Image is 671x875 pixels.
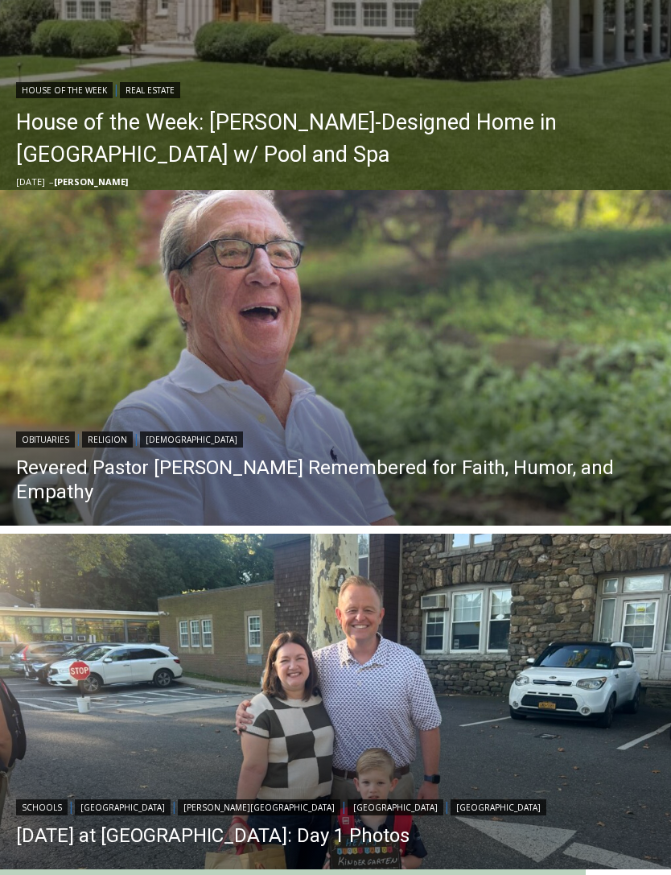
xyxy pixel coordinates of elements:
a: Real Estate [120,83,180,99]
span: Open Tues. - Sun. [PHONE_NUMBER] [5,166,158,227]
a: [GEOGRAPHIC_DATA] [75,800,171,816]
a: [PERSON_NAME] [54,176,128,188]
a: [GEOGRAPHIC_DATA] [451,800,546,816]
div: | | [16,429,655,448]
a: [PERSON_NAME][GEOGRAPHIC_DATA] [178,800,340,816]
div: | [16,80,663,99]
time: [DATE] [16,176,45,188]
a: Obituaries [16,432,75,448]
a: House of the Week [16,83,113,99]
a: [DATE] at [GEOGRAPHIC_DATA]: Day 1 Photos [16,824,546,848]
a: Schools [16,800,68,816]
a: House of the Week: [PERSON_NAME]-Designed Home in [GEOGRAPHIC_DATA] w/ Pool and Spa [16,107,663,171]
a: Open Tues. - Sun. [PHONE_NUMBER] [1,162,162,200]
span: – [49,176,54,188]
a: Religion [82,432,133,448]
a: [GEOGRAPHIC_DATA] [348,800,443,816]
a: Revered Pastor [PERSON_NAME] Remembered for Faith, Humor, and Empathy [16,456,655,505]
a: [DEMOGRAPHIC_DATA] [140,432,243,448]
div: | | | | [16,797,546,816]
div: "clearly one of the favorites in the [GEOGRAPHIC_DATA] neighborhood" [166,101,237,192]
